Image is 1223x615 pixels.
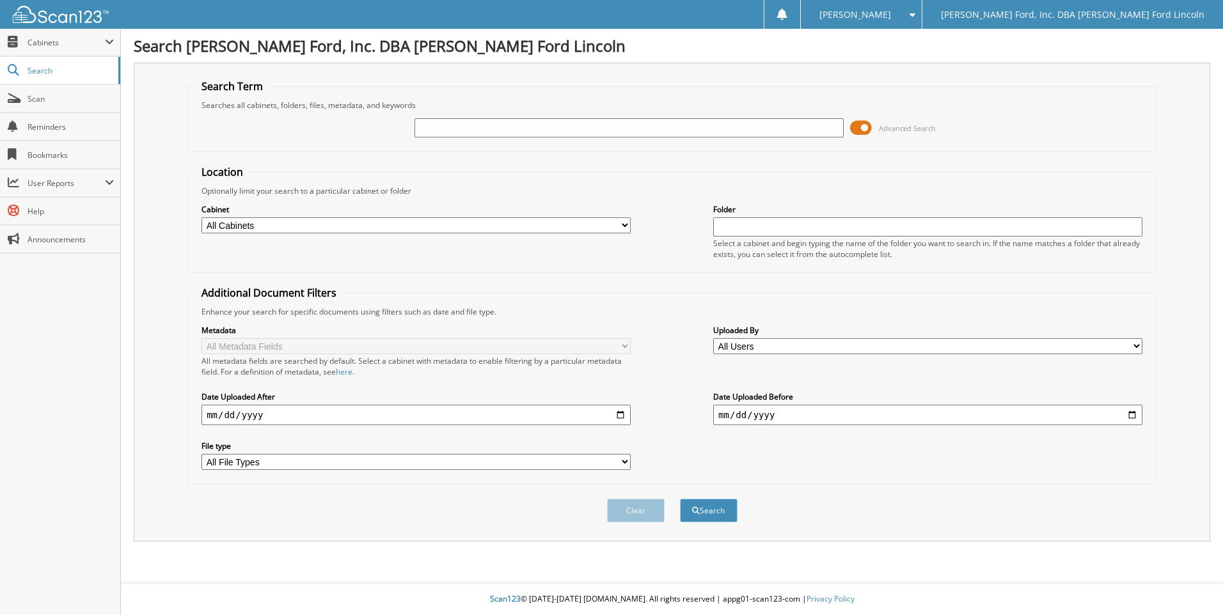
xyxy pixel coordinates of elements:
[28,65,112,76] span: Search
[13,6,109,23] img: scan123-logo-white.svg
[713,405,1142,425] input: end
[607,499,665,522] button: Clear
[490,593,521,604] span: Scan123
[195,286,343,300] legend: Additional Document Filters
[28,206,114,217] span: Help
[713,238,1142,260] div: Select a cabinet and begin typing the name of the folder you want to search in. If the name match...
[28,93,114,104] span: Scan
[201,355,631,377] div: All metadata fields are searched by default. Select a cabinet with metadata to enable filtering b...
[680,499,738,522] button: Search
[713,325,1142,336] label: Uploaded By
[134,35,1210,56] h1: Search [PERSON_NAME] Ford, Inc. DBA [PERSON_NAME] Ford Lincoln
[201,405,631,425] input: start
[807,593,855,604] a: Privacy Policy
[28,37,105,48] span: Cabinets
[195,306,1149,317] div: Enhance your search for specific documents using filters such as date and file type.
[28,121,114,132] span: Reminders
[201,325,631,336] label: Metadata
[28,178,105,189] span: User Reports
[941,11,1204,19] span: [PERSON_NAME] Ford, Inc. DBA [PERSON_NAME] Ford Lincoln
[201,391,631,402] label: Date Uploaded After
[28,234,114,245] span: Announcements
[121,584,1223,615] div: © [DATE]-[DATE] [DOMAIN_NAME]. All rights reserved | appg01-scan123-com |
[713,391,1142,402] label: Date Uploaded Before
[195,100,1149,111] div: Searches all cabinets, folders, files, metadata, and keywords
[201,440,631,451] label: File type
[713,204,1142,215] label: Folder
[819,11,891,19] span: [PERSON_NAME]
[195,185,1149,196] div: Optionally limit your search to a particular cabinet or folder
[336,366,352,377] a: here
[201,204,631,215] label: Cabinet
[879,123,936,133] span: Advanced Search
[195,165,249,179] legend: Location
[195,79,269,93] legend: Search Term
[28,150,114,160] span: Bookmarks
